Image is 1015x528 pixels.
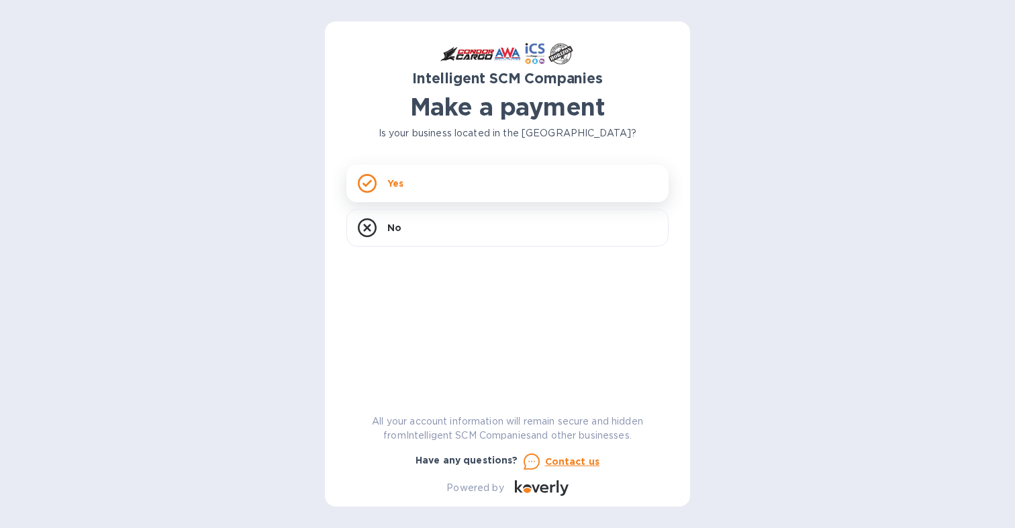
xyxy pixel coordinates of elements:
h1: Make a payment [346,93,669,121]
u: Contact us [545,456,600,467]
p: Is your business located in the [GEOGRAPHIC_DATA]? [346,126,669,140]
p: Yes [387,177,403,190]
b: Intelligent SCM Companies [412,70,603,87]
p: No [387,221,401,234]
p: All your account information will remain secure and hidden from Intelligent SCM Companies and oth... [346,414,669,443]
b: Have any questions? [416,455,518,466]
p: Powered by [446,481,503,495]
